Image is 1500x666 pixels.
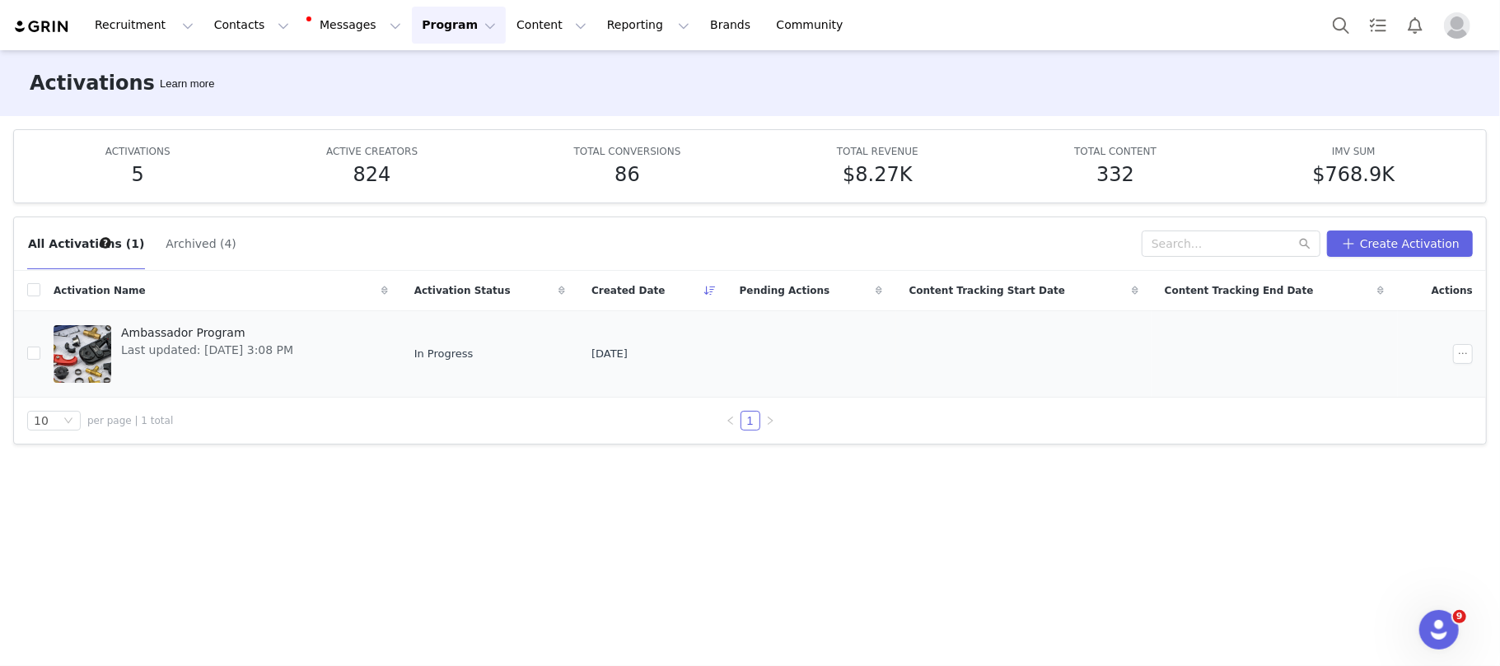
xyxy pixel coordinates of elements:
span: IMV SUM [1332,146,1376,157]
iframe: Intercom live chat [1419,610,1459,650]
input: Search... [1142,231,1320,257]
span: Ambassador Program [121,324,293,342]
span: Content Tracking End Date [1165,283,1314,298]
span: Created Date [591,283,666,298]
button: All Activations (1) [27,231,145,257]
span: Content Tracking Start Date [909,283,1066,298]
h5: $8.27K [843,160,912,189]
span: Activation Status [414,283,511,298]
i: icon: left [726,416,736,426]
span: [DATE] [591,346,628,362]
h5: $768.9K [1313,160,1395,189]
li: Next Page [760,411,780,431]
a: 1 [741,412,759,430]
span: Activation Name [54,283,146,298]
span: In Progress [414,346,474,362]
button: Content [507,7,596,44]
span: ACTIVE CREATORS [326,146,418,157]
a: Brands [700,7,765,44]
span: ACTIVATIONS [105,146,171,157]
div: 10 [34,412,49,430]
span: Pending Actions [740,283,830,298]
i: icon: search [1299,238,1311,249]
span: TOTAL REVENUE [837,146,918,157]
div: Tooltip anchor [157,76,217,92]
button: Reporting [597,7,699,44]
button: Profile [1434,12,1487,39]
span: 9 [1453,610,1466,623]
button: Notifications [1397,7,1433,44]
li: 1 [741,411,760,431]
h3: Activations [30,68,155,98]
a: Community [767,7,861,44]
button: Program [412,7,506,44]
button: Search [1323,7,1359,44]
span: Last updated: [DATE] 3:08 PM [121,342,293,359]
a: Tasks [1360,7,1396,44]
h5: 824 [353,160,391,189]
a: Ambassador ProgramLast updated: [DATE] 3:08 PM [54,321,388,387]
span: TOTAL CONVERSIONS [574,146,681,157]
button: Messages [300,7,411,44]
button: Archived (4) [165,231,237,257]
img: grin logo [13,19,71,35]
div: Actions [1398,273,1486,308]
span: per page | 1 total [87,413,173,428]
li: Previous Page [721,411,741,431]
button: Create Activation [1327,231,1473,257]
button: Contacts [204,7,299,44]
span: TOTAL CONTENT [1074,146,1157,157]
img: placeholder-profile.jpg [1444,12,1470,39]
i: icon: down [63,416,73,427]
h5: 86 [614,160,640,189]
i: icon: right [765,416,775,426]
h5: 5 [131,160,143,189]
div: Tooltip anchor [98,235,113,250]
h5: 332 [1096,160,1134,189]
button: Recruitment [85,7,203,44]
